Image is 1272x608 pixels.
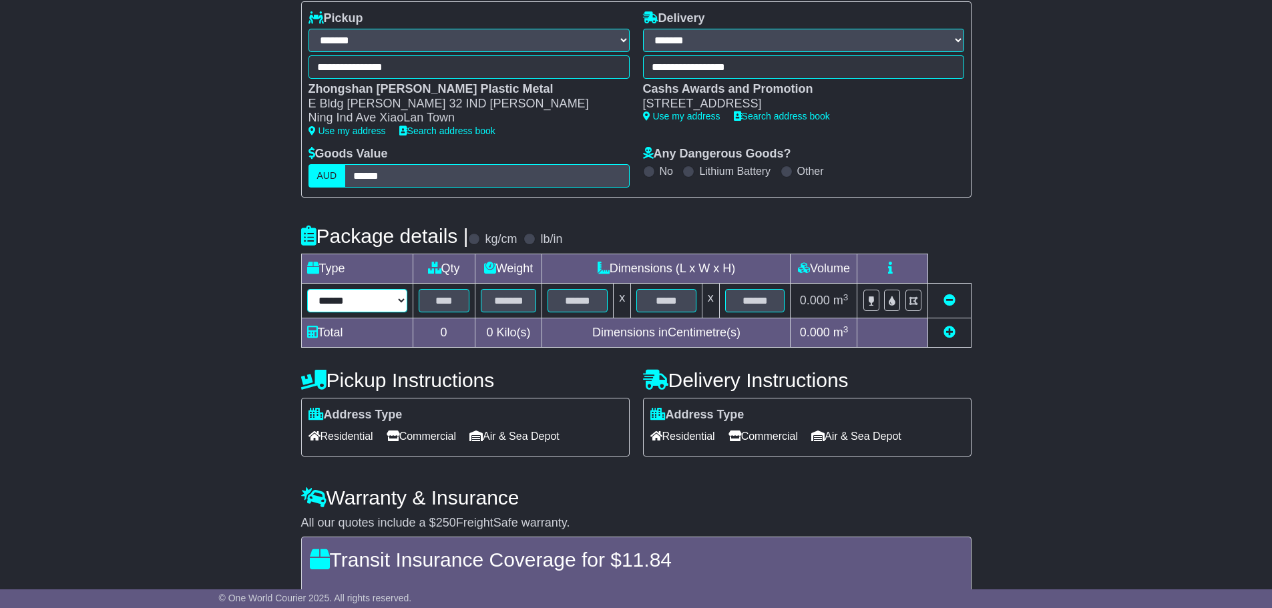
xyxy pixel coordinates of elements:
[702,284,719,318] td: x
[301,254,413,284] td: Type
[643,82,951,97] div: Cashs Awards and Promotion
[542,318,791,348] td: Dimensions in Centimetre(s)
[308,11,363,26] label: Pickup
[308,147,388,162] label: Goods Value
[308,97,616,111] div: E Bldg [PERSON_NAME] 32 IND [PERSON_NAME]
[540,232,562,247] label: lb/in
[301,369,630,391] h4: Pickup Instructions
[791,254,857,284] td: Volume
[728,426,798,446] span: Commercial
[643,147,791,162] label: Any Dangerous Goods?
[614,284,631,318] td: x
[650,426,715,446] span: Residential
[843,292,849,302] sup: 3
[699,165,771,178] label: Lithium Battery
[800,294,830,307] span: 0.000
[387,426,456,446] span: Commercial
[485,232,517,247] label: kg/cm
[469,426,560,446] span: Air & Sea Depot
[413,254,475,284] td: Qty
[308,111,616,125] div: Ning Ind Ave XiaoLan Town
[486,326,493,339] span: 0
[475,318,542,348] td: Kilo(s)
[811,426,901,446] span: Air & Sea Depot
[308,164,346,188] label: AUD
[399,125,495,136] a: Search address book
[643,369,972,391] h4: Delivery Instructions
[660,165,673,178] label: No
[843,324,849,334] sup: 3
[622,549,672,571] span: 11.84
[650,408,745,422] label: Address Type
[436,516,456,529] span: 250
[308,125,386,136] a: Use my address
[308,426,373,446] span: Residential
[643,97,951,111] div: [STREET_ADDRESS]
[943,326,956,339] a: Add new item
[413,318,475,348] td: 0
[943,294,956,307] a: Remove this item
[301,487,972,509] h4: Warranty & Insurance
[643,111,720,121] a: Use my address
[643,11,705,26] label: Delivery
[833,326,849,339] span: m
[301,318,413,348] td: Total
[475,254,542,284] td: Weight
[301,516,972,531] div: All our quotes include a $ FreightSafe warranty.
[542,254,791,284] td: Dimensions (L x W x H)
[800,326,830,339] span: 0.000
[308,408,403,422] label: Address Type
[734,111,830,121] a: Search address book
[301,225,469,247] h4: Package details |
[833,294,849,307] span: m
[308,82,616,97] div: Zhongshan [PERSON_NAME] Plastic Metal
[310,549,963,571] h4: Transit Insurance Coverage for $
[797,165,824,178] label: Other
[219,593,412,603] span: © One World Courier 2025. All rights reserved.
